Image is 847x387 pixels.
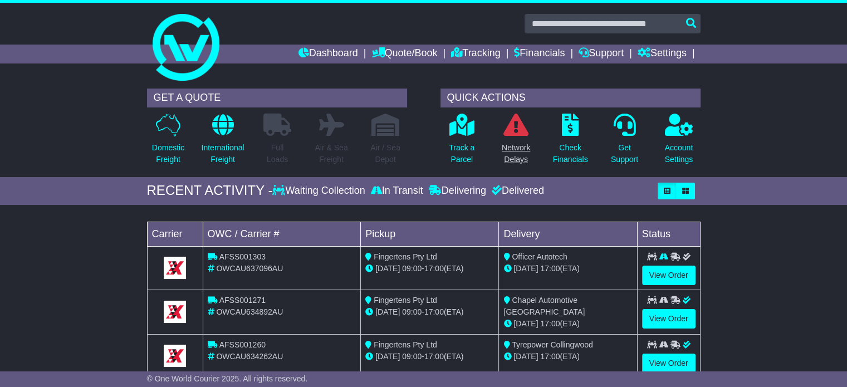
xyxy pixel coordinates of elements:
[503,318,632,330] div: (ETA)
[540,319,560,328] span: 17:00
[642,309,696,329] a: View Order
[503,263,632,275] div: (ETA)
[147,89,407,107] div: GET A QUOTE
[152,142,184,165] p: Domestic Freight
[512,252,567,261] span: Officer Autotech
[315,142,347,165] p: Air & Sea Freight
[512,340,593,349] span: Tyrepower Collingwood
[368,185,426,197] div: In Transit
[665,142,693,165] p: Account Settings
[375,307,400,316] span: [DATE]
[216,307,283,316] span: OWCAU634892AU
[164,257,186,279] img: GetCarrierServiceLogo
[451,45,500,63] a: Tracking
[216,352,283,361] span: OWCAU634262AU
[219,296,266,305] span: AFSS001271
[440,89,701,107] div: QUICK ACTIONS
[489,185,544,197] div: Delivered
[272,185,368,197] div: Waiting Collection
[147,183,273,199] div: RECENT ACTIVITY -
[164,345,186,367] img: GetCarrierServiceLogo
[514,45,565,63] a: Financials
[424,307,444,316] span: 17:00
[424,264,444,273] span: 17:00
[637,222,700,246] td: Status
[540,352,560,361] span: 17:00
[370,142,400,165] p: Air / Sea Depot
[365,351,494,362] div: - (ETA)
[499,222,637,246] td: Delivery
[203,222,361,246] td: OWC / Carrier #
[513,264,538,273] span: [DATE]
[513,352,538,361] span: [DATE]
[402,307,422,316] span: 09:00
[553,142,588,165] p: Check Financials
[365,306,494,318] div: - (ETA)
[503,351,632,362] div: (ETA)
[374,252,437,261] span: Fingertens Pty Ltd
[200,113,244,172] a: InternationalFreight
[501,113,531,172] a: NetworkDelays
[374,296,437,305] span: Fingertens Pty Ltd
[424,352,444,361] span: 17:00
[298,45,358,63] a: Dashboard
[201,142,244,165] p: International Freight
[216,264,283,273] span: OWCAU637096AU
[151,113,185,172] a: DomesticFreight
[540,264,560,273] span: 17:00
[610,113,639,172] a: GetSupport
[402,264,422,273] span: 09:00
[638,45,687,63] a: Settings
[219,252,266,261] span: AFSS001303
[611,142,638,165] p: Get Support
[402,352,422,361] span: 09:00
[375,352,400,361] span: [DATE]
[164,301,186,323] img: GetCarrierServiceLogo
[579,45,624,63] a: Support
[642,354,696,373] a: View Order
[513,319,538,328] span: [DATE]
[365,263,494,275] div: - (ETA)
[642,266,696,285] a: View Order
[426,185,489,197] div: Delivering
[374,340,437,349] span: Fingertens Pty Ltd
[147,222,203,246] td: Carrier
[375,264,400,273] span: [DATE]
[552,113,589,172] a: CheckFinancials
[449,142,474,165] p: Track a Parcel
[219,340,266,349] span: AFSS001260
[502,142,530,165] p: Network Delays
[361,222,499,246] td: Pickup
[503,296,585,316] span: Chapel Automotive [GEOGRAPHIC_DATA]
[448,113,475,172] a: Track aParcel
[371,45,437,63] a: Quote/Book
[664,113,694,172] a: AccountSettings
[147,374,308,383] span: © One World Courier 2025. All rights reserved.
[263,142,291,165] p: Full Loads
